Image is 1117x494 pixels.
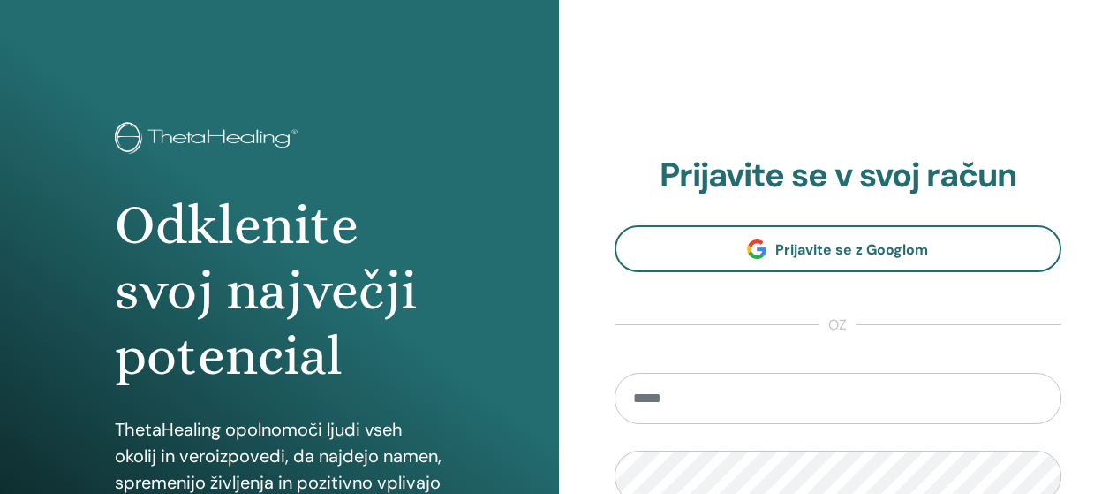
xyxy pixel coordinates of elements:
[819,315,856,336] span: oz
[775,240,928,259] span: Prijavite se z Googlom
[115,193,443,390] h1: Odklenite svoj največji potencial
[615,225,1062,272] a: Prijavite se z Googlom
[615,156,1062,196] h2: Prijavite se v svoj račun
